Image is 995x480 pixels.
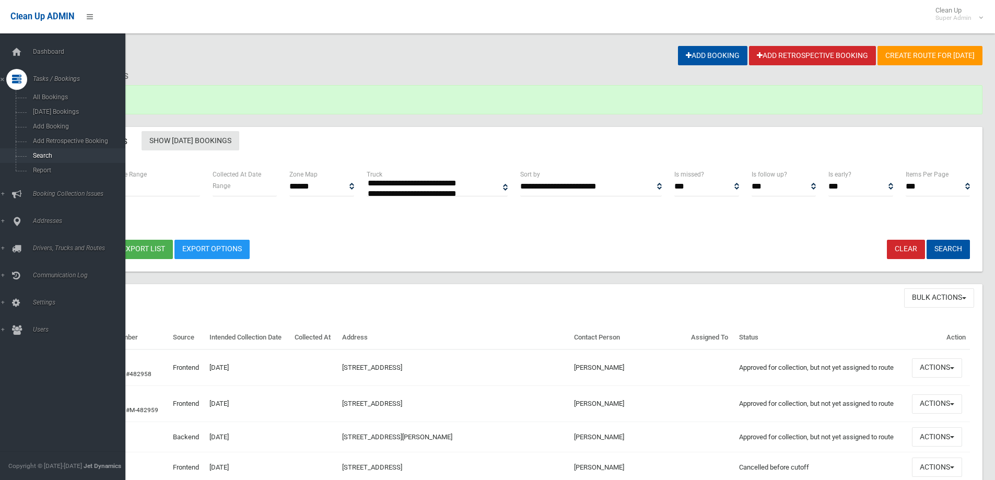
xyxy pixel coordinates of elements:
[142,131,239,150] a: Show [DATE] Bookings
[570,422,687,452] td: [PERSON_NAME]
[84,462,121,470] strong: Jet Dynamics
[169,326,205,350] th: Source
[935,14,971,22] small: Super Admin
[908,326,970,350] th: Action
[735,326,908,350] th: Status
[912,427,962,447] button: Actions
[678,46,747,65] a: Add Booking
[46,85,982,114] div: Saved photos.
[342,400,402,407] a: [STREET_ADDRESS]
[877,46,982,65] a: Create route for [DATE]
[342,364,402,371] a: [STREET_ADDRESS]
[30,108,124,115] span: [DATE] Bookings
[205,326,290,350] th: Intended Collection Date
[904,288,974,308] button: Bulk Actions
[30,123,124,130] span: Add Booking
[30,217,133,225] span: Addresses
[30,326,133,333] span: Users
[30,244,133,252] span: Drivers, Trucks and Routes
[912,358,962,378] button: Actions
[367,169,382,180] label: Truck
[126,370,151,378] a: #482958
[205,422,290,452] td: [DATE]
[30,75,133,83] span: Tasks / Bookings
[912,394,962,414] button: Actions
[169,386,205,422] td: Frontend
[735,386,908,422] td: Approved for collection, but not yet assigned to route
[687,326,735,350] th: Assigned To
[30,152,124,159] span: Search
[930,6,982,22] span: Clean Up
[205,386,290,422] td: [DATE]
[30,137,124,145] span: Add Retrospective Booking
[174,240,250,259] a: Export Options
[927,240,970,259] button: Search
[749,46,876,65] a: Add Retrospective Booking
[30,272,133,279] span: Communication Log
[30,299,133,306] span: Settings
[338,326,570,350] th: Address
[114,240,173,259] button: Export list
[887,240,925,259] a: Clear
[205,349,290,386] td: [DATE]
[290,326,337,350] th: Collected At
[30,167,124,174] span: Report
[735,349,908,386] td: Approved for collection, but not yet assigned to route
[570,386,687,422] td: [PERSON_NAME]
[570,326,687,350] th: Contact Person
[912,458,962,477] button: Actions
[126,406,158,414] a: #M-482959
[169,349,205,386] td: Frontend
[342,433,452,441] a: [STREET_ADDRESS][PERSON_NAME]
[30,93,124,101] span: All Bookings
[570,349,687,386] td: [PERSON_NAME]
[30,48,133,55] span: Dashboard
[30,190,133,197] span: Booking Collection Issues
[8,462,82,470] span: Copyright © [DATE]-[DATE]
[342,463,402,471] a: [STREET_ADDRESS]
[84,326,169,350] th: Booking Number
[169,422,205,452] td: Backend
[10,11,74,21] span: Clean Up ADMIN
[735,422,908,452] td: Approved for collection, but not yet assigned to route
